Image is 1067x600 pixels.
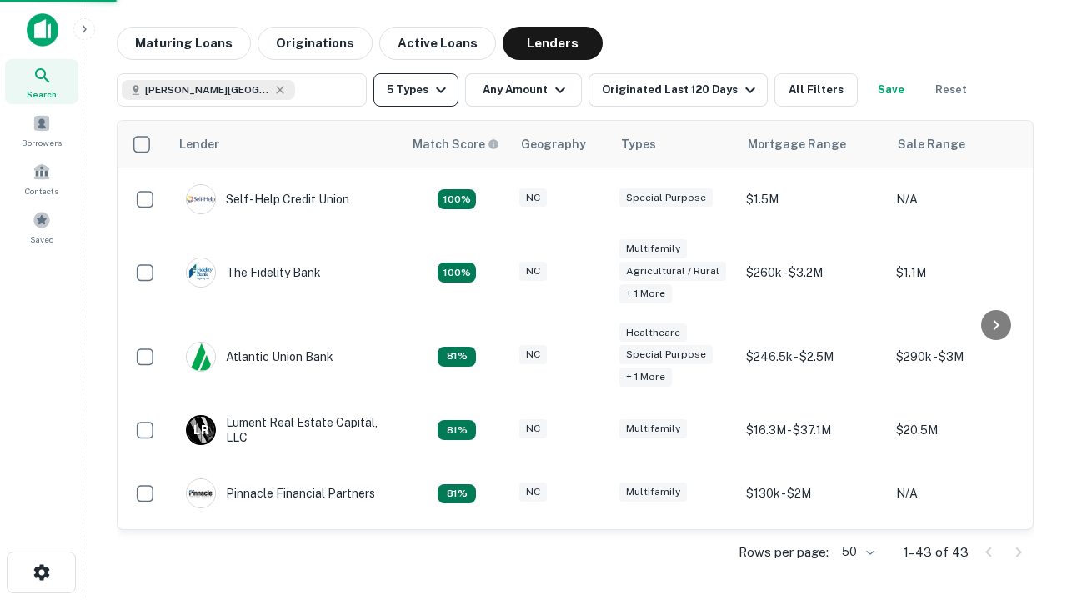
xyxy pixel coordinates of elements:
div: + 1 more [619,284,672,303]
div: NC [519,188,547,207]
div: Matching Properties: 5, hasApolloMatch: undefined [438,347,476,367]
button: 5 Types [373,73,458,107]
a: Saved [5,204,78,249]
td: $130k - $2M [738,462,888,525]
div: Matching Properties: 5, hasApolloMatch: undefined [438,420,476,440]
img: picture [187,258,215,287]
img: picture [187,185,215,213]
div: NC [519,345,547,364]
button: Active Loans [379,27,496,60]
div: 50 [835,540,877,564]
td: $290k - $3M [888,315,1038,399]
th: Geography [511,121,611,167]
span: Contacts [25,184,58,197]
div: Matching Properties: 7, hasApolloMatch: undefined [438,262,476,282]
div: Agricultural / Rural [619,262,726,281]
button: Originated Last 120 Days [589,73,768,107]
button: Lenders [503,27,603,60]
div: The Fidelity Bank [186,257,321,287]
td: $20.5M [888,398,1038,462]
td: $246.5k - $2.5M [738,315,888,399]
a: Borrowers [5,107,78,152]
td: $1.1M [888,231,1038,315]
div: Pinnacle Financial Partners [186,478,375,508]
div: Capitalize uses an advanced AI algorithm to match your search with the best lender. The match sco... [413,135,499,153]
img: picture [187,479,215,507]
div: Matching Properties: 11, hasApolloMatch: undefined [438,189,476,209]
div: Types [621,134,656,154]
td: $1.5M [738,167,888,231]
span: Saved [30,232,54,246]
div: Special Purpose [619,345,713,364]
iframe: Chat Widget [984,467,1067,547]
div: NC [519,482,547,502]
td: N/A [888,167,1038,231]
a: Search [5,59,78,104]
button: Originations [258,27,373,60]
div: Healthcare [619,323,687,342]
div: Multifamily [619,419,687,438]
button: Reset [924,73,978,107]
td: $260k - $3.2M [738,231,888,315]
button: Any Amount [465,73,582,107]
div: Atlantic Union Bank [186,342,333,372]
div: Multifamily [619,482,687,502]
div: Geography [521,134,586,154]
th: Types [611,121,738,167]
span: Borrowers [22,136,62,149]
button: Save your search to get updates of matches that match your search criteria. [864,73,918,107]
span: Search [27,87,57,101]
button: Maturing Loans [117,27,251,60]
th: Mortgage Range [738,121,888,167]
div: Lender [179,134,219,154]
p: 1–43 of 43 [904,542,969,562]
img: picture [187,342,215,371]
p: L R [193,422,208,439]
div: NC [519,419,547,438]
th: Sale Range [888,121,1038,167]
td: $184k - $236k [738,525,888,588]
td: N/A [888,462,1038,525]
td: $230k - $295k [888,525,1038,588]
a: Contacts [5,156,78,201]
span: [PERSON_NAME][GEOGRAPHIC_DATA], [GEOGRAPHIC_DATA] [145,82,270,97]
td: $16.3M - $37.1M [738,398,888,462]
div: Multifamily [619,239,687,258]
p: Rows per page: [739,542,829,562]
h6: Match Score [413,135,496,153]
div: Originated Last 120 Days [602,80,760,100]
div: + 1 more [619,367,672,387]
div: NC [519,262,547,281]
img: capitalize-icon.png [27,13,58,47]
button: All Filters [774,73,858,107]
div: Special Purpose [619,188,713,207]
div: Lument Real Estate Capital, LLC [186,415,386,445]
div: Mortgage Range [748,134,846,154]
th: Capitalize uses an advanced AI algorithm to match your search with the best lender. The match sco... [403,121,511,167]
div: Matching Properties: 5, hasApolloMatch: undefined [438,484,476,504]
div: Sale Range [898,134,965,154]
div: Self-help Credit Union [186,184,349,214]
th: Lender [169,121,403,167]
